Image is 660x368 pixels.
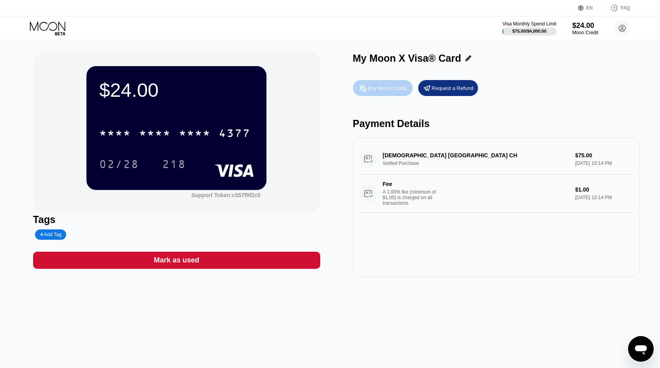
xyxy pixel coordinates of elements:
[359,174,634,213] div: FeeA 1.00% fee (minimum of $1.00) is charged on all transactions$1.00[DATE] 10:14 PM
[191,192,260,198] div: Support Token:c557f9f2c5
[502,21,556,35] div: Visa Monthly Spend Limit$75.00/$4,000.00
[191,192,260,198] div: Support Token: c557f9f2c5
[99,159,139,172] div: 02/28
[353,80,413,96] div: Buy Moon Credit
[219,128,251,141] div: 4377
[575,195,633,200] div: [DATE] 10:14 PM
[502,21,556,27] div: Visa Monthly Spend Limit
[602,4,630,12] div: FAQ
[40,232,61,237] div: Add Tag
[154,256,199,265] div: Mark as used
[572,30,598,35] div: Moon Credit
[353,53,461,64] div: My Moon X Visa® Card
[628,336,654,362] iframe: 메시징 창을 시작하는 버튼
[99,79,254,101] div: $24.00
[572,22,598,30] div: $24.00
[575,186,633,193] div: $1.00
[93,154,145,174] div: 02/28
[572,22,598,35] div: $24.00Moon Credit
[512,29,546,33] div: $75.00 / $4,000.00
[368,85,407,92] div: Buy Moon Credit
[418,80,478,96] div: Request a Refund
[432,85,474,92] div: Request a Refund
[383,189,443,206] div: A 1.00% fee (minimum of $1.00) is charged on all transactions
[156,154,192,174] div: 218
[586,5,593,11] div: EN
[33,214,320,225] div: Tags
[383,181,439,187] div: Fee
[35,229,66,240] div: Add Tag
[621,5,630,11] div: FAQ
[353,118,640,129] div: Payment Details
[33,252,320,269] div: Mark as used
[578,4,602,12] div: EN
[162,159,186,172] div: 218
